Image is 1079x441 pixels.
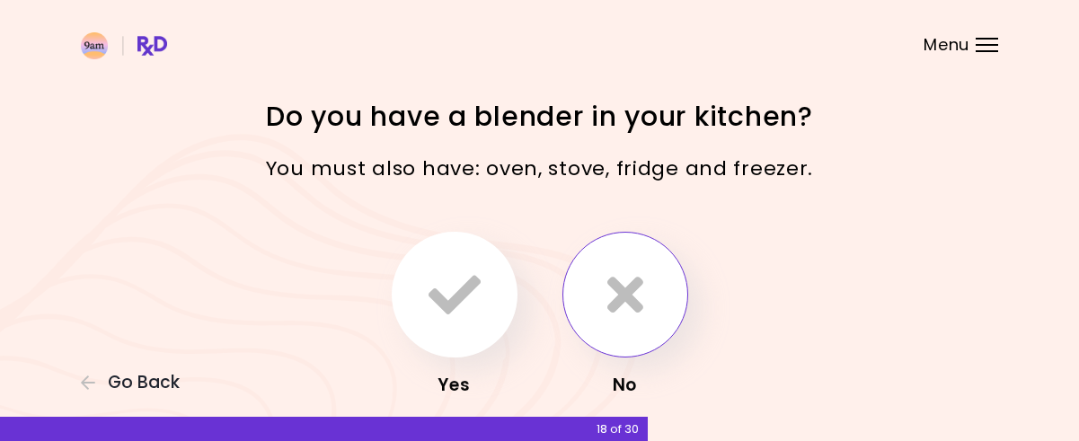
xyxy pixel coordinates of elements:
img: RxDiet [81,32,167,59]
p: You must also have: oven, stove, fridge and freezer. [226,152,854,185]
span: Menu [924,37,969,53]
span: Go Back [108,373,180,392]
div: Yes [383,371,526,400]
div: No [553,371,697,400]
button: Go Back [81,373,189,392]
h1: Do you have a blender in your kitchen? [226,99,854,134]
